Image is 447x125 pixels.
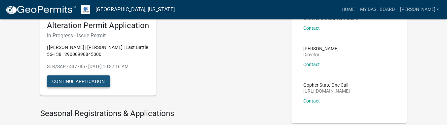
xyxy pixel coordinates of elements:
a: My Dashboard [357,3,397,16]
p: Director [303,52,339,57]
p: [PERSON_NAME] [303,46,339,51]
a: Home [339,3,357,16]
p: Gopher State One Call [303,83,350,87]
a: Contact [303,62,320,67]
h4: Seasonal Registrations & Applications [40,109,281,118]
a: [PERSON_NAME] [397,3,442,16]
p: STR/SAP - 437785 - [DATE] 10:37:16 AM [47,63,149,70]
a: [GEOGRAPHIC_DATA], [US_STATE] [95,4,175,15]
a: Contact [303,25,320,31]
img: Otter Tail County, Minnesota [81,5,90,14]
h5: Structure and Shoreland Alteration Permit Application [47,12,149,31]
a: Contact [303,98,320,104]
h6: In Progress - Issue Permit [47,32,149,39]
button: Continue Application [47,75,110,87]
p: [URL][DOMAIN_NAME] [303,89,350,93]
p: | [PERSON_NAME] | [PERSON_NAME] | East Battle 56-138 | 29000990845000 | [47,44,149,58]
